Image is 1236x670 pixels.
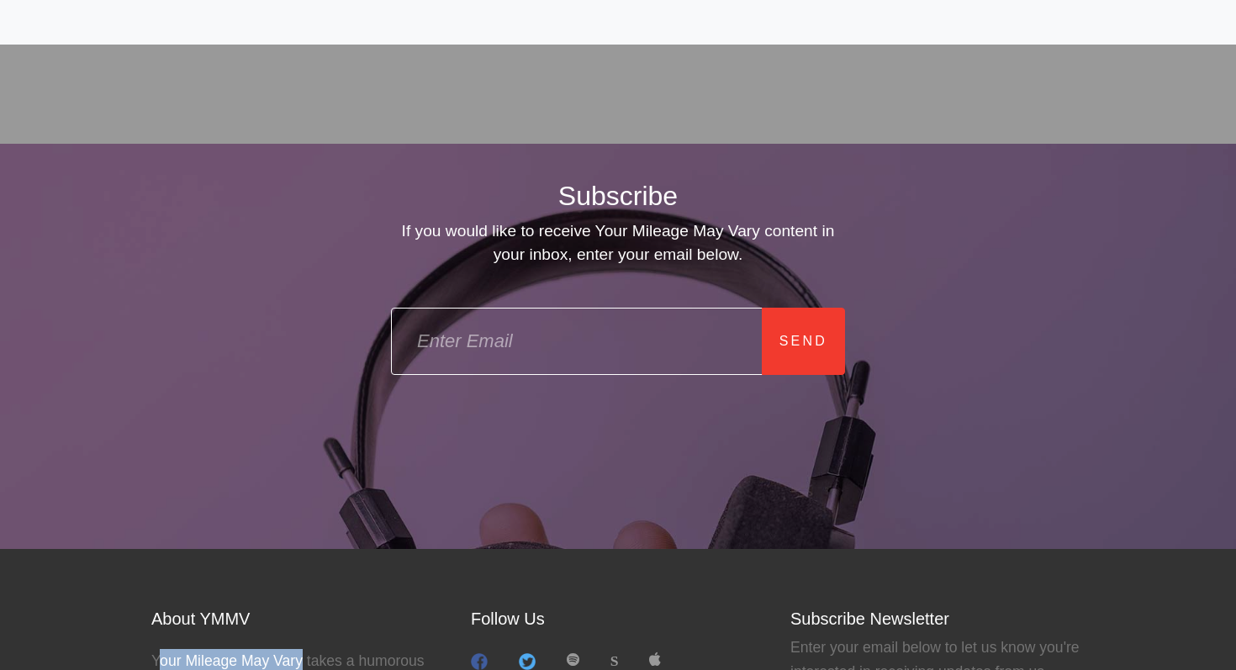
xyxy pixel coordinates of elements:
a: S [597,652,632,669]
h3: Subscribe Newsletter [790,609,1085,629]
p: If you would like to receive Your Mileage May Vary content in your inbox, enter your email below. [391,219,845,268]
b: S [610,652,619,667]
h2: Subscribe [391,180,845,212]
button: Send [762,308,845,375]
h3: About YMMV [151,609,446,629]
h3: Follow Us [471,609,765,629]
input: Enter Email [391,308,763,375]
img: facebook.png [471,653,488,670]
img: twitter.png [519,653,536,670]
